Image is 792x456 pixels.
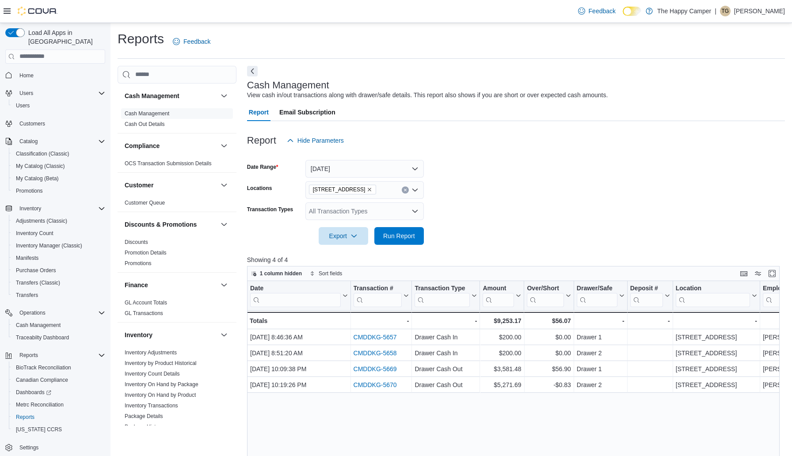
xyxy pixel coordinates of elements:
div: Drawer 1 [577,364,624,374]
button: Compliance [125,141,217,150]
span: My Catalog (Classic) [16,163,65,170]
div: [STREET_ADDRESS] [676,364,757,374]
button: Reports [2,349,109,361]
button: Metrc Reconciliation [9,399,109,411]
span: Users [16,88,105,99]
div: $0.00 [527,348,571,358]
span: Home [16,70,105,81]
span: Settings [19,444,38,451]
button: Inventory [16,203,45,214]
a: Inventory Adjustments [125,350,177,356]
span: Metrc Reconciliation [16,401,64,408]
button: Operations [2,307,109,319]
a: Cash Out Details [125,121,165,127]
button: Discounts & Promotions [219,219,229,230]
button: 1 column hidden [247,268,305,279]
button: Next [247,66,258,76]
h3: Compliance [125,141,160,150]
button: Traceabilty Dashboard [9,331,109,344]
button: Date [250,284,348,307]
a: Discounts [125,239,148,245]
a: Purchase Orders [12,265,60,276]
a: Settings [16,442,42,453]
div: Compliance [118,158,236,172]
span: Inventory Manager (Classic) [16,242,82,249]
span: Manifests [16,255,38,262]
a: GL Account Totals [125,300,167,306]
button: Inventory [219,330,229,340]
button: Finance [125,281,217,289]
button: Users [16,88,37,99]
span: Traceabilty Dashboard [12,332,105,343]
div: [DATE] 10:19:26 PM [250,380,348,390]
div: -$0.83 [527,380,571,390]
h3: Report [247,135,276,146]
span: Sort fields [319,270,342,277]
span: Inventory On Hand by Package [125,381,198,388]
div: Drawer Cash Out [415,364,477,374]
span: Purchase Orders [16,267,56,274]
div: Drawer 2 [577,380,624,390]
span: Discounts [125,239,148,246]
a: Dashboards [9,386,109,399]
span: Classification (Classic) [16,150,69,157]
div: Tyler Giamberini [720,6,731,16]
span: Cash Management [12,320,105,331]
a: Package History [125,424,163,430]
a: Customer Queue [125,200,165,206]
a: Transfers [12,290,42,300]
span: Operations [16,308,105,318]
button: Transaction Type [415,284,477,307]
span: Promotions [125,260,152,267]
button: Remove 2918 North Davidson St from selection in this group [367,187,372,192]
span: Inventory [19,205,41,212]
button: Export [319,227,368,245]
span: TG [722,6,729,16]
div: Transaction Type [415,284,470,293]
a: CMDDKG-5658 [353,350,396,357]
a: Promotions [12,186,46,196]
div: Drawer Cash Out [415,380,477,390]
label: Transaction Types [247,206,293,213]
span: GL Transactions [125,310,163,317]
a: Inventory On Hand by Product [125,392,196,398]
h3: Cash Management [125,91,179,100]
span: Users [16,102,30,109]
h3: Finance [125,281,148,289]
span: Load All Apps in [GEOGRAPHIC_DATA] [25,28,105,46]
a: CMDDKG-5657 [353,334,396,341]
span: Inventory Count [16,230,53,237]
span: Transfers [16,292,38,299]
button: Users [2,87,109,99]
span: Reports [12,412,105,422]
div: Date [250,284,341,293]
span: Canadian Compliance [12,375,105,385]
input: Dark Mode [623,7,641,16]
span: My Catalog (Beta) [12,173,105,184]
a: Feedback [575,2,619,20]
div: $5,271.69 [483,380,521,390]
a: Reports [12,412,38,422]
div: - [415,315,477,326]
a: CMDDKG-5670 [353,381,396,388]
button: Inventory Count [9,227,109,239]
span: My Catalog (Classic) [12,161,105,171]
button: Deposit # [630,284,670,307]
div: [DATE] 10:09:38 PM [250,364,348,374]
span: Promotions [16,187,43,194]
span: Dashboards [16,389,51,396]
button: Manifests [9,252,109,264]
button: Reports [16,350,42,361]
button: Adjustments (Classic) [9,215,109,227]
button: Inventory Manager (Classic) [9,239,109,252]
button: Catalog [2,135,109,148]
button: Home [2,69,109,82]
span: Traceabilty Dashboard [16,334,69,341]
button: Clear input [402,186,409,194]
span: [US_STATE] CCRS [16,426,62,433]
button: Hide Parameters [283,132,347,149]
span: Inventory Count Details [125,370,180,377]
span: Customers [19,120,45,127]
